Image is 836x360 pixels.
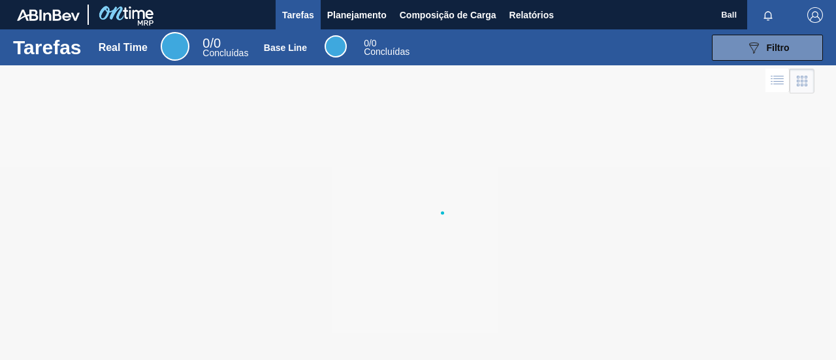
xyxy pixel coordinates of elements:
[712,35,823,61] button: Filtro
[364,46,410,57] span: Concluídas
[264,42,307,53] div: Base Line
[747,6,789,24] button: Notificações
[161,32,189,61] div: Real Time
[364,38,376,48] span: / 0
[327,7,387,23] span: Planejamento
[99,42,148,54] div: Real Time
[509,7,554,23] span: Relatórios
[202,36,210,50] span: 0
[325,35,347,57] div: Base Line
[202,36,221,50] span: / 0
[202,38,248,57] div: Real Time
[282,7,314,23] span: Tarefas
[400,7,496,23] span: Composição de Carga
[13,40,82,55] h1: Tarefas
[807,7,823,23] img: Logout
[767,42,790,53] span: Filtro
[202,48,248,58] span: Concluídas
[364,39,410,56] div: Base Line
[364,38,369,48] span: 0
[17,9,80,21] img: TNhmsLtSVTkK8tSr43FrP2fwEKptu5GPRR3wAAAABJRU5ErkJggg==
